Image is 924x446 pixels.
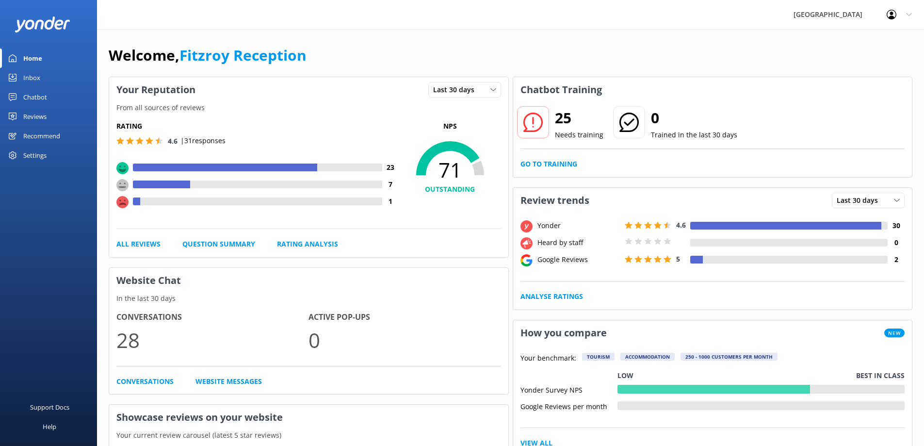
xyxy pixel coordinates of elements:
p: Your benchmark: [520,353,576,364]
h5: Rating [116,121,399,132]
a: Fitzroy Reception [179,45,307,65]
div: Reviews [23,107,47,126]
h4: 0 [888,237,905,248]
h2: 0 [651,106,737,130]
h4: OUTSTANDING [399,184,501,195]
div: Yonder [535,220,622,231]
p: Trained in the last 30 days [651,130,737,140]
h4: Conversations [116,311,308,324]
h3: Chatbot Training [513,77,609,102]
p: NPS [399,121,501,132]
h3: How you compare [513,320,614,346]
span: 71 [399,158,501,182]
a: Website Messages [195,376,262,387]
div: 250 - 1000 customers per month [681,353,778,361]
h4: 1 [382,196,399,207]
a: Conversations [116,376,174,387]
div: Yonder Survey NPS [520,385,617,394]
a: Rating Analysis [277,239,338,249]
h3: Your Reputation [109,77,203,102]
span: 4.6 [676,220,686,230]
div: Home [23,49,42,68]
p: 28 [116,324,308,356]
p: Needs training [555,130,603,140]
h3: Website Chat [109,268,508,293]
h3: Review trends [513,188,597,213]
p: From all sources of reviews [109,102,508,113]
p: Best in class [856,370,905,381]
h4: 23 [382,162,399,173]
a: All Reviews [116,239,161,249]
h4: Active Pop-ups [308,311,501,324]
h2: 25 [555,106,603,130]
h1: Welcome, [109,44,307,67]
span: 4.6 [168,136,178,146]
span: Last 30 days [433,84,480,95]
h4: 2 [888,254,905,265]
h3: Showcase reviews on your website [109,405,508,430]
a: Analyse Ratings [520,291,583,302]
h4: 30 [888,220,905,231]
p: 0 [308,324,501,356]
div: Support Docs [30,397,69,417]
div: Help [43,417,56,436]
p: | 31 responses [180,135,226,146]
span: 5 [676,254,680,264]
div: Chatbot [23,87,47,107]
div: Inbox [23,68,40,87]
p: Your current review carousel (latest 5 star reviews) [109,430,508,441]
a: Question Summary [182,239,255,249]
div: Heard by staff [535,237,622,248]
div: Recommend [23,126,60,146]
p: In the last 30 days [109,293,508,304]
h4: 7 [382,179,399,190]
span: Last 30 days [837,195,884,206]
a: Go to Training [520,159,577,169]
div: Google Reviews per month [520,401,617,410]
div: Google Reviews [535,254,622,265]
img: yonder-white-logo.png [15,17,70,33]
div: Accommodation [620,353,675,361]
p: Low [617,370,633,381]
div: Tourism [582,353,615,361]
span: New [884,329,905,337]
div: Settings [23,146,47,165]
